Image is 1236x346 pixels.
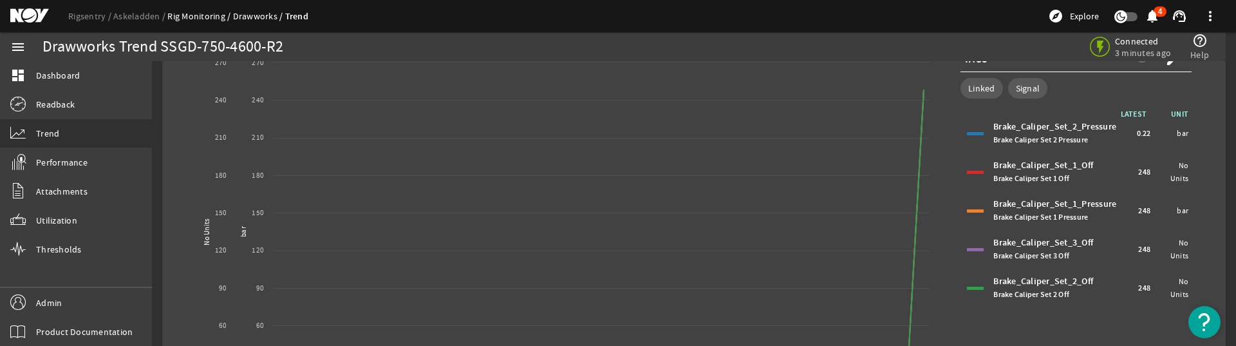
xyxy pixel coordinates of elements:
text: 270 [252,58,264,68]
span: 0.22 [1137,127,1151,140]
span: Brake Caliper Set 3 Off [993,251,1069,261]
div: Brake_Caliper_Set_1_Off [993,159,1135,185]
text: 240 [252,95,264,105]
mat-icon: support_agent [1172,8,1187,24]
text: 90 [256,284,265,293]
span: Product Documentation [36,325,133,338]
span: Explore [1070,10,1099,23]
text: 60 [219,321,227,331]
span: Trend [36,127,59,140]
span: Connected [1115,35,1171,47]
text: No Units [202,218,212,245]
mat-icon: notifications [1145,8,1160,24]
span: Brake Caliper Set 2 Off [993,289,1069,300]
div: Brake_Caliper_Set_1_Pressure [993,198,1135,224]
span: Readback [36,98,75,111]
button: more_vert [1195,1,1226,32]
span: No Units [1160,159,1188,185]
div: Brake_Caliper_Set_2_Off [993,275,1135,301]
span: 248 [1138,204,1150,217]
text: 240 [215,95,227,105]
span: Thresholds [36,243,82,256]
span: 248 [1138,282,1150,294]
text: 90 [219,284,227,293]
a: Askeladden [113,10,167,22]
mat-icon: explore [1048,8,1063,24]
text: 270 [215,58,227,68]
text: 150 [252,208,264,218]
a: Trend [285,10,308,23]
mat-icon: help_outline [1192,33,1208,48]
text: 120 [252,245,264,255]
text: 210 [252,133,264,142]
text: 150 [215,208,227,218]
span: Admin [36,296,62,309]
button: Open Resource Center [1188,306,1221,338]
span: bar [1177,127,1188,140]
text: 120 [215,245,227,255]
span: Signal [1016,82,1040,95]
span: No Units [1160,275,1188,301]
a: Rig Monitoring [167,10,232,22]
div: Brake_Caliper_Set_2_Pressure [993,120,1133,146]
text: 60 [256,321,265,331]
a: Drawworks [233,10,285,22]
span: Performance [36,156,88,169]
span: Brake Caliper Set 1 Off [993,173,1069,184]
span: Linked [968,82,995,95]
mat-icon: dashboard [10,68,26,83]
span: No Units [1160,236,1188,262]
span: UNIT [1153,108,1192,120]
span: Attachments [36,185,88,198]
span: 248 [1138,166,1150,178]
span: 3 minutes ago [1115,47,1171,59]
div: Drawworks Trend SSGD-750-4600-R2 [42,41,283,53]
span: Dashboard [36,69,80,82]
div: Brake_Caliper_Set_3_Off [993,236,1135,262]
span: Help [1190,48,1209,61]
span: Utilization [36,214,77,227]
text: 210 [215,133,227,142]
text: 180 [215,171,227,180]
text: 180 [252,171,264,180]
span: LATEST [1121,109,1154,119]
span: Brake Caliper Set 1 Pressure [993,212,1088,222]
span: Brake Caliper Set 2 Pressure [993,135,1088,145]
span: bar [1177,204,1188,217]
button: 4 [1145,10,1159,23]
a: Rigsentry [68,10,113,22]
mat-icon: menu [10,39,26,55]
text: bar [239,226,248,237]
span: 248 [1138,243,1150,256]
button: Explore [1043,6,1104,26]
